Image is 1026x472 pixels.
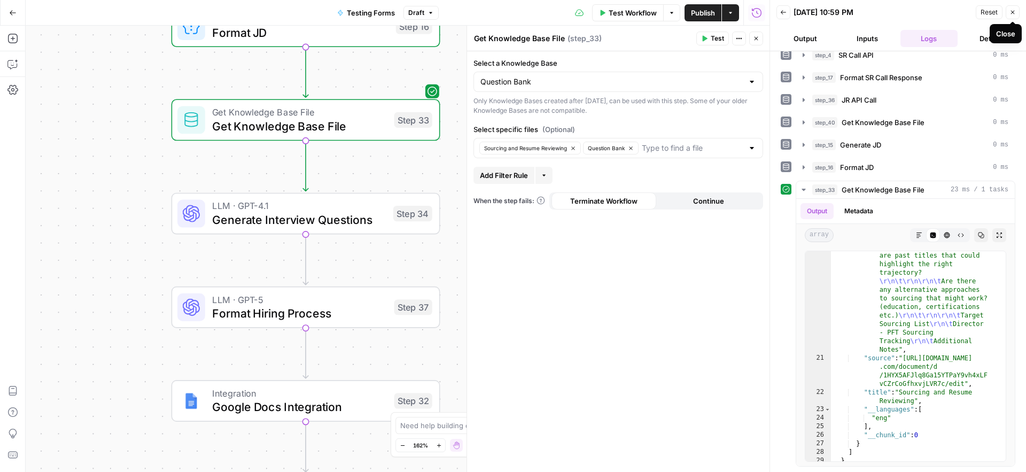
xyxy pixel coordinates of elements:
[212,305,387,322] span: Format Hiring Process
[800,203,834,219] button: Output
[962,30,1020,47] button: Details
[805,439,831,448] div: 27
[796,69,1015,86] button: 0 ms
[394,112,432,128] div: Step 33
[805,388,831,405] div: 22
[212,24,389,41] span: Format JD
[993,163,1008,172] span: 0 ms
[993,95,1008,105] span: 0 ms
[403,6,439,20] button: Draft
[812,162,836,173] span: step_16
[394,299,432,315] div: Step 37
[838,203,880,219] button: Metadata
[840,72,922,83] span: Format SR Call Response
[303,141,308,191] g: Edge from step_33 to step_34
[796,114,1015,131] button: 0 ms
[796,47,1015,64] button: 0 ms
[474,33,565,44] textarea: Get Knowledge Base File
[812,95,837,105] span: step_36
[172,99,440,141] div: Get Knowledge Base FileGet Knowledge Base FileStep 33
[542,124,575,135] span: (Optional)
[473,124,763,135] label: Select specific files
[479,142,581,154] button: Sourcing and Resume Reviewing
[805,228,834,242] span: array
[796,181,1015,198] button: 23 ms / 1 tasks
[696,32,729,45] button: Test
[212,211,386,228] span: Generate Interview Questions
[396,19,432,34] div: Step 16
[212,398,387,415] span: Google Docs Integration
[796,199,1015,466] div: 23 ms / 1 tasks
[303,47,308,97] g: Edge from step_16 to step_33
[212,386,387,400] span: Integration
[796,136,1015,153] button: 0 ms
[473,196,545,206] a: When the step fails:
[172,5,440,47] div: Format JDStep 16
[993,73,1008,82] span: 0 ms
[805,448,831,456] div: 28
[825,405,830,414] span: Toggle code folding, rows 23 through 25
[838,30,896,47] button: Inputs
[812,117,837,128] span: step_40
[212,117,387,134] span: Get Knowledge Base File
[805,414,831,422] div: 24
[993,140,1008,150] span: 0 ms
[656,192,761,210] button: Continue
[840,140,881,150] span: Generate JD
[842,95,876,105] span: JR API Call
[331,4,401,21] button: Testing Forms
[840,162,874,173] span: Format JD
[408,8,424,18] span: Draft
[212,105,387,119] span: Get Knowledge Base File
[303,328,308,378] g: Edge from step_37 to step_32
[951,185,1008,195] span: 23 ms / 1 tasks
[588,144,625,152] span: Question Bank
[172,287,440,328] div: LLM · GPT-5Format Hiring ProcessStep 37
[805,431,831,439] div: 26
[303,422,308,472] g: Edge from step_32 to step_41
[570,196,638,206] span: Terminate Workflow
[900,30,958,47] button: Logs
[609,7,657,18] span: Test Workflow
[812,50,834,60] span: step_4
[842,184,924,195] span: Get Knowledge Base File
[838,50,874,60] span: SR Call API
[484,144,567,152] span: Sourcing and Resume Reviewing
[842,117,924,128] span: Get Knowledge Base File
[394,393,432,408] div: Step 32
[473,96,763,115] div: Only Knowledge Bases created after [DATE], can be used with this step. Some of your older Knowled...
[812,184,837,195] span: step_33
[480,170,528,181] span: Add Filter Rule
[172,380,440,422] div: IntegrationGoogle Docs IntegrationStep 32
[796,91,1015,109] button: 0 ms
[993,118,1008,127] span: 0 ms
[473,58,763,68] label: Select a Knowledge Base
[776,30,834,47] button: Output
[693,196,724,206] span: Continue
[183,392,200,409] img: Instagram%20post%20-%201%201.png
[805,456,831,465] div: 29
[473,167,534,184] button: Add Filter Rule
[711,34,724,43] span: Test
[993,50,1008,60] span: 0 ms
[480,76,743,87] input: Question Bank
[642,143,743,153] input: Type to find a file
[805,405,831,414] div: 23
[413,441,428,450] span: 162%
[996,28,1015,39] div: Close
[812,72,836,83] span: step_17
[805,354,831,388] div: 21
[592,4,663,21] button: Test Workflow
[812,140,836,150] span: step_15
[583,142,639,154] button: Question Bank
[393,206,432,221] div: Step 34
[568,33,602,44] span: ( step_33 )
[976,5,1002,19] button: Reset
[691,7,715,18] span: Publish
[172,193,440,235] div: LLM · GPT-4.1Generate Interview QuestionsStep 34
[212,199,386,213] span: LLM · GPT-4.1
[212,292,387,306] span: LLM · GPT-5
[981,7,998,17] span: Reset
[796,159,1015,176] button: 0 ms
